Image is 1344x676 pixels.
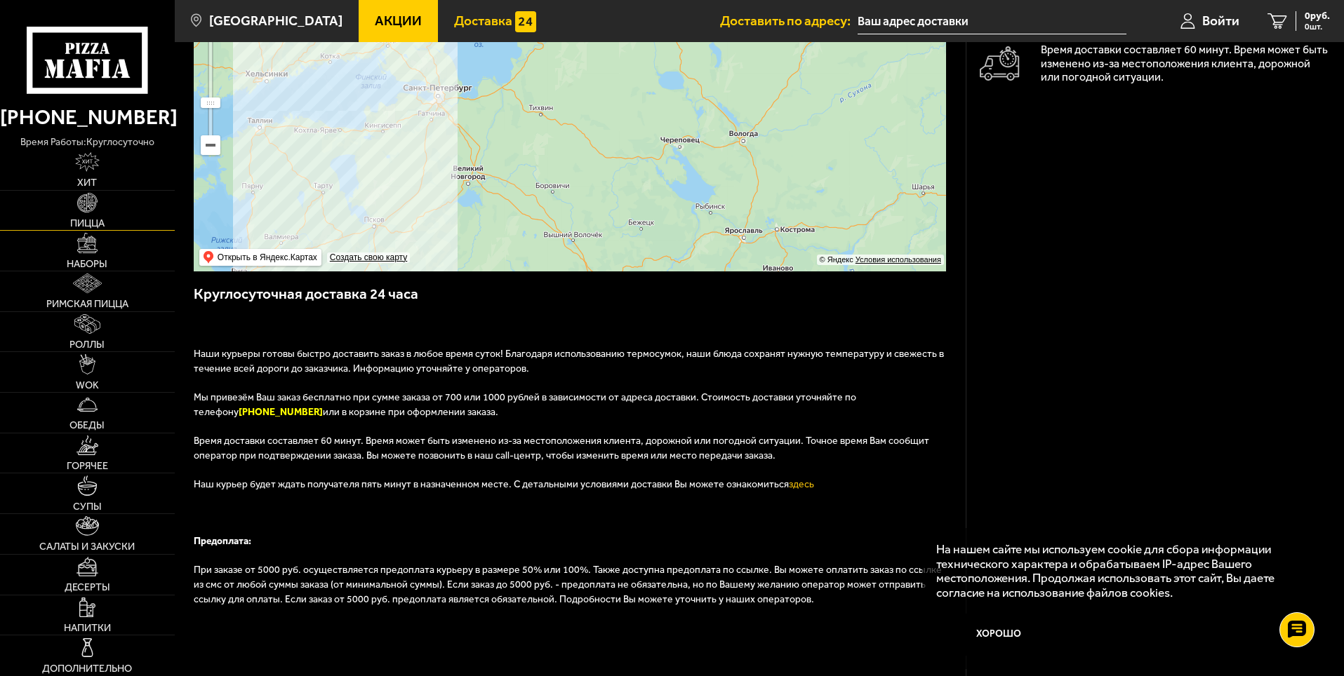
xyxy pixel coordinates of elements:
span: 0 шт. [1305,22,1330,31]
span: Наш курьер будет ждать получателя пять минут в назначенном месте. С детальными условиями доставки... [194,478,816,490]
span: Наши курьеры готовы быстро доставить заказ в любое время суток! Благодаря использованию термосумо... [194,348,944,374]
b: Предоплата: [194,535,251,547]
span: Дополнительно [42,663,132,673]
img: Автомобиль доставки [980,46,1020,81]
span: Доставить по адресу: [720,14,858,27]
a: Условия использования [856,255,941,264]
a: Создать свою карту [327,252,410,263]
span: Салаты и закуски [39,541,135,551]
input: Ваш адрес доставки [858,8,1126,34]
span: Роллы [69,339,105,349]
span: Десерты [65,582,110,592]
ymaps: Открыть в Яндекс.Картах [218,249,317,266]
a: здесь [789,478,814,490]
span: Горячее [67,461,108,471]
ymaps: © Яндекс [820,255,853,264]
img: 15daf4d41897b9f0e9f617042186c801.svg [515,11,536,32]
p: На нашем сайте мы используем cookie для сбора информации технического характера и обрабатываем IP... [936,542,1303,600]
span: При заказе от 5000 руб. осуществляется предоплата курьеру в размере 50% или 100%. Также доступна ... [194,564,942,605]
button: Хорошо [936,614,1063,656]
h3: Круглосуточная доставка 24 часа [194,284,947,318]
span: Время доставки составляет 60 минут. Время может быть изменено из-за местоположения клиента, дорож... [194,435,929,461]
span: Наборы [67,259,107,269]
span: Напитки [64,623,111,633]
b: [PHONE_NUMBER] [239,406,323,418]
span: Доставка [454,14,512,27]
span: Мы привезём Ваш заказ бесплатно при сумме заказа от 700 или 1000 рублей в зависимости от адреса д... [194,391,856,418]
span: [GEOGRAPHIC_DATA] [209,14,342,27]
span: Обеды [69,420,105,430]
ymaps: Открыть в Яндекс.Картах [199,249,321,266]
span: Римская пицца [46,299,128,309]
span: Войти [1202,14,1239,27]
span: WOK [76,380,99,390]
span: Пицца [70,218,105,228]
span: 0 руб. [1305,11,1330,21]
span: Хит [77,177,97,187]
span: Супы [73,501,102,511]
p: Время доставки составляет 60 минут. Время может быть изменено из-за местоположения клиента, дорож... [1041,43,1331,85]
span: Акции [375,14,422,27]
